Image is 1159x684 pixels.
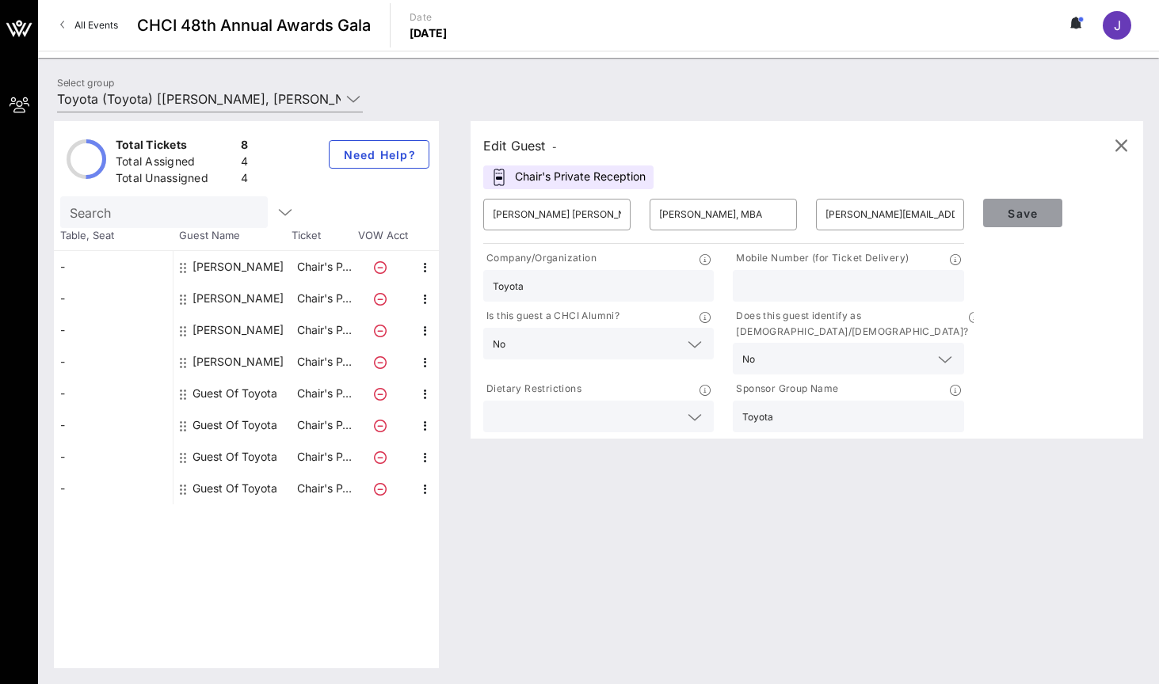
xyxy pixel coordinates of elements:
[493,339,505,350] div: No
[410,25,448,41] p: [DATE]
[54,378,173,409] div: -
[483,135,557,157] div: Edit Guest
[552,141,557,153] span: -
[292,283,356,314] p: Chair's P…
[483,381,581,397] p: Dietary Restrictions
[493,202,621,227] input: First Name*
[483,165,654,189] div: Chair's Private Reception
[116,154,234,173] div: Total Assigned
[51,13,128,38] a: All Events
[241,154,248,173] div: 4
[116,170,234,190] div: Total Unassigned
[733,250,909,267] p: Mobile Number (for Ticket Delivery)
[342,148,416,161] span: Need Help?
[733,308,968,340] p: Does this guest identify as [DEMOGRAPHIC_DATA]/[DEMOGRAPHIC_DATA]?
[193,346,284,378] div: Robert Chiappetta
[292,314,356,346] p: Chair's P…
[137,13,371,37] span: CHCI 48th Annual Awards Gala
[733,343,963,374] div: No
[996,207,1050,220] span: Save
[292,409,356,441] p: Chair's P…
[54,314,173,346] div: -
[983,199,1062,227] button: Save
[483,250,597,267] p: Company/Organization
[292,228,355,244] span: Ticket
[825,202,954,227] input: Email*
[74,19,118,31] span: All Events
[241,137,248,157] div: 8
[54,251,173,283] div: -
[292,346,356,378] p: Chair's P…
[483,328,714,359] div: No
[292,378,356,409] p: Chair's P…
[193,409,277,441] div: Guest Of Toyota
[659,202,787,227] input: Last Name*
[355,228,410,244] span: VOW Acct
[1114,17,1121,33] span: J
[193,314,284,346] div: Nicolina Hernandez
[193,251,284,283] div: Dr. Henrietta Munoz
[57,77,114,89] label: Select group
[241,170,248,190] div: 4
[54,346,173,378] div: -
[329,140,429,169] button: Need Help?
[173,228,292,244] span: Guest Name
[1103,11,1131,40] div: J
[54,409,173,441] div: -
[733,381,838,397] p: Sponsor Group Name
[292,473,356,504] p: Chair's P…
[54,283,173,314] div: -
[54,228,173,244] span: Table, Seat
[193,473,277,504] div: Guest Of Toyota
[116,137,234,157] div: Total Tickets
[193,441,277,473] div: Guest Of Toyota
[54,473,173,504] div: -
[292,441,356,473] p: Chair's P…
[292,251,356,283] p: Chair's P…
[54,441,173,473] div: -
[742,354,755,365] div: No
[483,308,620,325] p: Is this guest a CHCI Alumni?
[193,283,284,314] div: Michael Medalla
[410,9,448,25] p: Date
[193,378,277,409] div: Guest Of Toyota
